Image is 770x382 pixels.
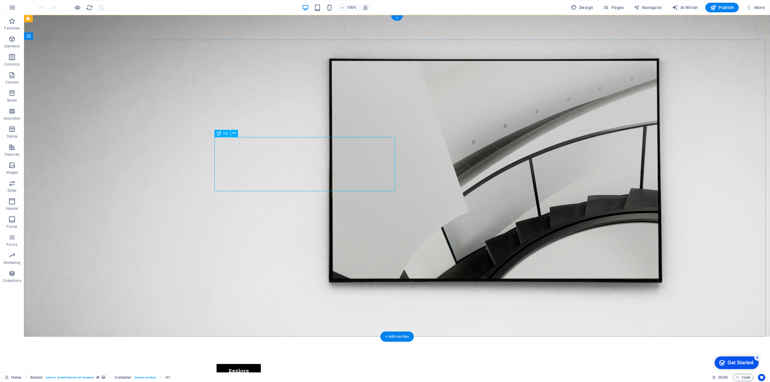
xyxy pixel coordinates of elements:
[74,4,81,11] button: Click here to leave preview mode and continue editing
[568,3,596,12] button: Design
[5,62,20,67] p: Columns
[338,4,359,11] button: 100%
[6,206,18,211] p: Header
[603,5,624,11] span: Pages
[380,332,414,342] div: + Add section
[568,3,596,12] div: Design (Ctrl+Alt+Y)
[6,170,18,175] p: Images
[86,4,93,11] button: reload
[97,376,99,379] i: This element is a customizable preset
[571,5,593,11] span: Design
[733,374,753,381] button: Code
[631,3,665,12] button: Navigator
[634,5,662,11] span: Navigator
[8,188,17,193] p: Slider
[5,44,20,49] p: Elements
[4,26,20,31] p: Favorites
[672,5,698,11] span: AI Writer
[5,374,21,381] a: Click to cancel selection. Double-click to open Pages
[758,374,765,381] button: Usercentrics
[712,374,728,381] h6: Session time
[7,242,17,247] p: Forms
[363,5,368,10] i: On resize automatically adjust zoom level to fit chosen device.
[391,15,403,21] div: +
[5,80,19,85] p: Content
[735,374,750,381] span: Code
[165,374,170,381] span: Click to select. Double-click to edit
[86,4,93,11] i: Reload page
[4,116,20,121] p: Accordion
[3,278,21,283] p: Collections
[718,374,728,381] span: 00 00
[744,3,767,12] button: More
[115,374,131,381] span: Click to select. Double-click to edit
[102,376,105,379] i: This element contains a background
[30,374,43,381] span: Click to select. Double-click to edit
[5,3,49,16] div: Get Started 5 items remaining, 0% complete
[705,3,739,12] button: Publish
[347,4,357,11] h6: 100%
[722,375,723,380] span: :
[7,98,17,103] p: Boxes
[4,260,20,265] p: Marketing
[134,374,156,381] span: . banner-content
[30,374,170,381] nav: breadcrumb
[45,374,94,381] span: . banner .preset-banner-v3-museum
[670,3,701,12] button: AI Writer
[746,5,765,11] span: More
[600,3,626,12] button: Pages
[18,7,44,12] div: Get Started
[45,1,51,7] div: 5
[5,152,19,157] p: Features
[7,134,17,139] p: Tables
[710,5,734,11] span: Publish
[223,132,228,135] span: H1
[7,224,17,229] p: Footer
